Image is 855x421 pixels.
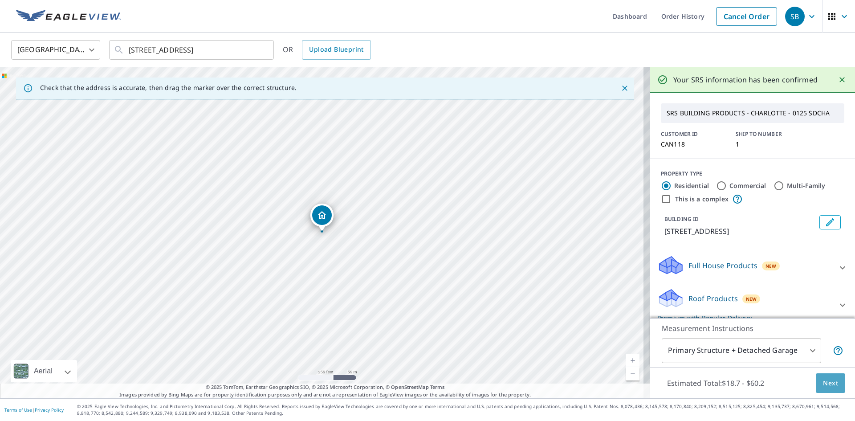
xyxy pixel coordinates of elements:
p: Estimated Total: $18.7 - $60.2 [660,373,771,393]
p: CUSTOMER ID [661,130,725,138]
label: Commercial [729,181,766,190]
div: OR [283,40,371,60]
p: Roof Products [688,293,738,304]
p: SRS BUILDING PRODUCTS - CHARLOTTE - 0125 SDCHA [663,106,842,121]
span: Your report will include the primary structure and a detached garage if one exists. [833,345,843,356]
button: Close [836,74,848,86]
div: Dropped pin, building 1, Residential property, 3430 Providence Plantation Ln Charlotte, NC 28270 [310,204,334,231]
p: Your SRS information has been confirmed [673,74,818,85]
p: BUILDING ID [664,215,699,223]
a: Privacy Policy [35,407,64,413]
p: CAN118 [661,141,725,148]
button: Next [816,373,845,393]
div: Aerial [11,360,77,382]
a: Current Level 17, Zoom In [626,354,639,367]
p: SHIP TO NUMBER [736,130,800,138]
span: New [765,262,777,270]
button: Edit building 1 [819,215,841,229]
button: Close [619,82,631,94]
div: Aerial [31,360,55,382]
p: 1 [736,141,800,148]
p: Premium with Regular Delivery [657,313,832,323]
span: Upload Blueprint [309,44,363,55]
p: Full House Products [688,260,757,271]
p: | [4,407,64,413]
div: Primary Structure + Detached Garage [662,338,821,363]
a: OpenStreetMap [391,384,428,390]
label: Multi-Family [787,181,826,190]
input: Search by address or latitude-longitude [129,37,256,62]
div: [GEOGRAPHIC_DATA] [11,37,100,62]
label: This is a complex [675,195,729,204]
a: Terms [430,384,445,390]
span: New [746,295,757,302]
div: Roof ProductsNewPremium with Regular Delivery [657,288,848,323]
div: Full House ProductsNew [657,255,848,280]
p: © 2025 Eagle View Technologies, Inc. and Pictometry International Corp. All Rights Reserved. Repo... [77,403,851,417]
span: Next [823,378,838,389]
a: Current Level 17, Zoom Out [626,367,639,380]
img: EV Logo [16,10,121,23]
a: Terms of Use [4,407,32,413]
div: PROPERTY TYPE [661,170,844,178]
p: Check that the address is accurate, then drag the marker over the correct structure. [40,84,297,92]
p: Measurement Instructions [662,323,843,334]
a: Cancel Order [716,7,777,26]
label: Residential [674,181,709,190]
a: Upload Blueprint [302,40,370,60]
div: SB [785,7,805,26]
span: © 2025 TomTom, Earthstar Geographics SIO, © 2025 Microsoft Corporation, © [206,384,445,391]
p: [STREET_ADDRESS] [664,226,816,237]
